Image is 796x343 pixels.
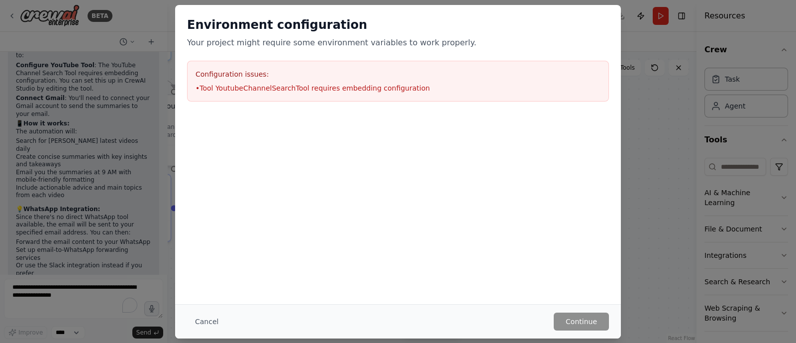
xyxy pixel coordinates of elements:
[196,83,600,93] li: • Tool YoutubeChannelSearchTool requires embedding configuration
[187,17,609,33] h2: Environment configuration
[554,313,609,331] button: Continue
[187,313,226,331] button: Cancel
[196,69,600,79] h3: Configuration issues:
[187,37,609,49] p: Your project might require some environment variables to work properly.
